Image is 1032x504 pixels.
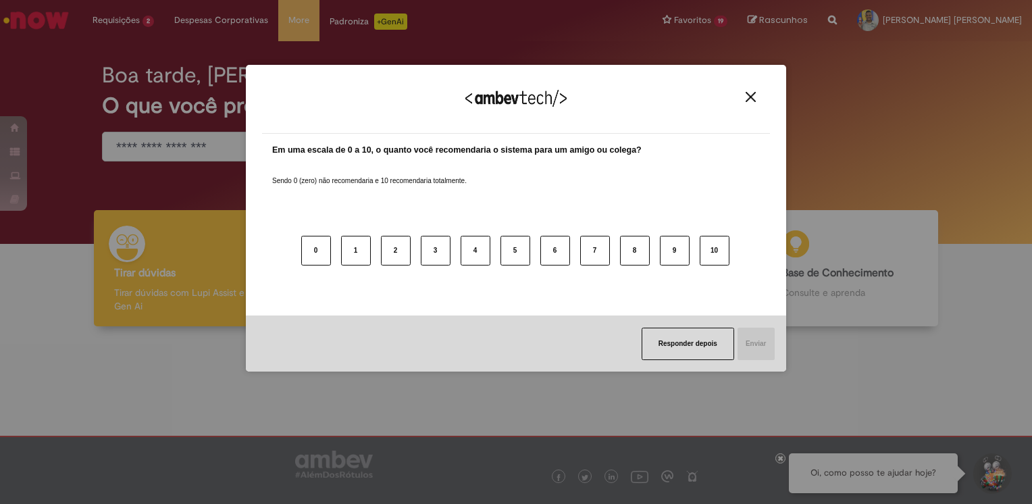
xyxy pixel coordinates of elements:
[301,236,331,266] button: 0
[580,236,610,266] button: 7
[700,236,729,266] button: 10
[742,91,760,103] button: Close
[272,144,642,157] label: Em uma escala de 0 a 10, o quanto você recomendaria o sistema para um amigo ou colega?
[660,236,690,266] button: 9
[540,236,570,266] button: 6
[272,160,467,186] label: Sendo 0 (zero) não recomendaria e 10 recomendaria totalmente.
[642,328,734,360] button: Responder depois
[461,236,490,266] button: 4
[421,236,450,266] button: 3
[341,236,371,266] button: 1
[620,236,650,266] button: 8
[381,236,411,266] button: 2
[746,92,756,102] img: Close
[500,236,530,266] button: 5
[465,90,567,107] img: Logo Ambevtech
